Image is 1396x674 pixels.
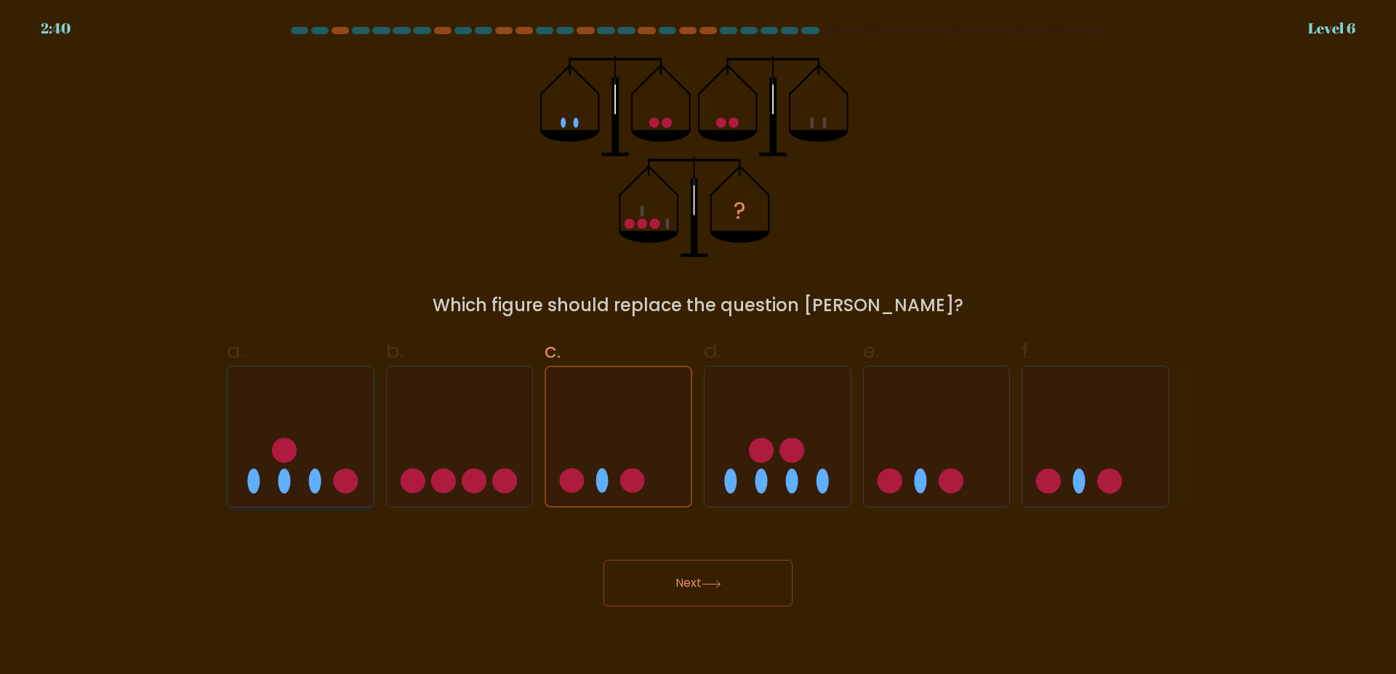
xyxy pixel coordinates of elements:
[1308,17,1355,39] div: Level 6
[863,337,879,365] span: e.
[41,17,71,39] div: 2:40
[1022,337,1032,365] span: f.
[236,292,1160,318] div: Which figure should replace the question [PERSON_NAME]?
[603,560,793,606] button: Next
[545,337,561,365] span: c.
[734,194,746,227] tspan: ?
[386,337,404,365] span: b.
[704,337,721,365] span: d.
[227,337,244,365] span: a.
